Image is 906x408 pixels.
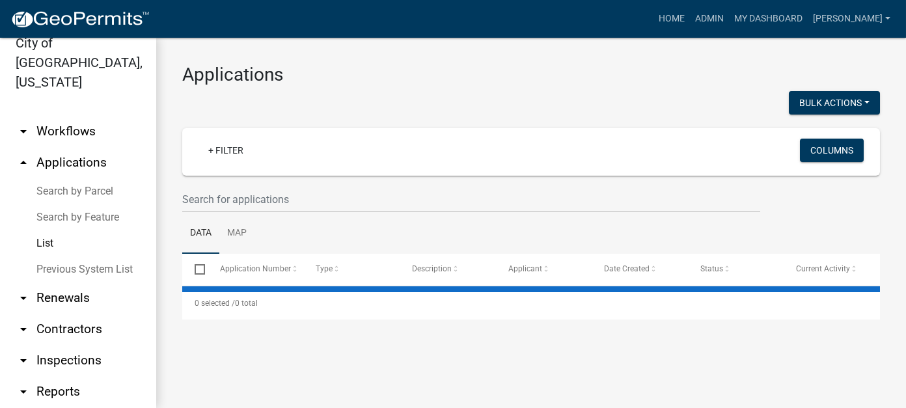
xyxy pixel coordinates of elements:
[16,321,31,337] i: arrow_drop_down
[220,264,291,273] span: Application Number
[800,139,864,162] button: Columns
[508,264,542,273] span: Applicant
[198,139,254,162] a: + Filter
[16,124,31,139] i: arrow_drop_down
[182,213,219,254] a: Data
[495,254,592,285] datatable-header-cell: Applicant
[729,7,808,31] a: My Dashboard
[797,264,851,273] span: Current Activity
[808,7,896,31] a: [PERSON_NAME]
[16,290,31,306] i: arrow_drop_down
[303,254,400,285] datatable-header-cell: Type
[688,254,784,285] datatable-header-cell: Status
[219,213,254,254] a: Map
[700,264,723,273] span: Status
[653,7,690,31] a: Home
[690,7,729,31] a: Admin
[16,353,31,368] i: arrow_drop_down
[207,254,303,285] datatable-header-cell: Application Number
[400,254,496,285] datatable-header-cell: Description
[16,384,31,400] i: arrow_drop_down
[16,155,31,170] i: arrow_drop_up
[592,254,688,285] datatable-header-cell: Date Created
[412,264,452,273] span: Description
[182,287,880,320] div: 0 total
[182,186,760,213] input: Search for applications
[182,254,207,285] datatable-header-cell: Select
[604,264,650,273] span: Date Created
[316,264,333,273] span: Type
[784,254,880,285] datatable-header-cell: Current Activity
[195,299,235,308] span: 0 selected /
[789,91,880,115] button: Bulk Actions
[182,64,880,86] h3: Applications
